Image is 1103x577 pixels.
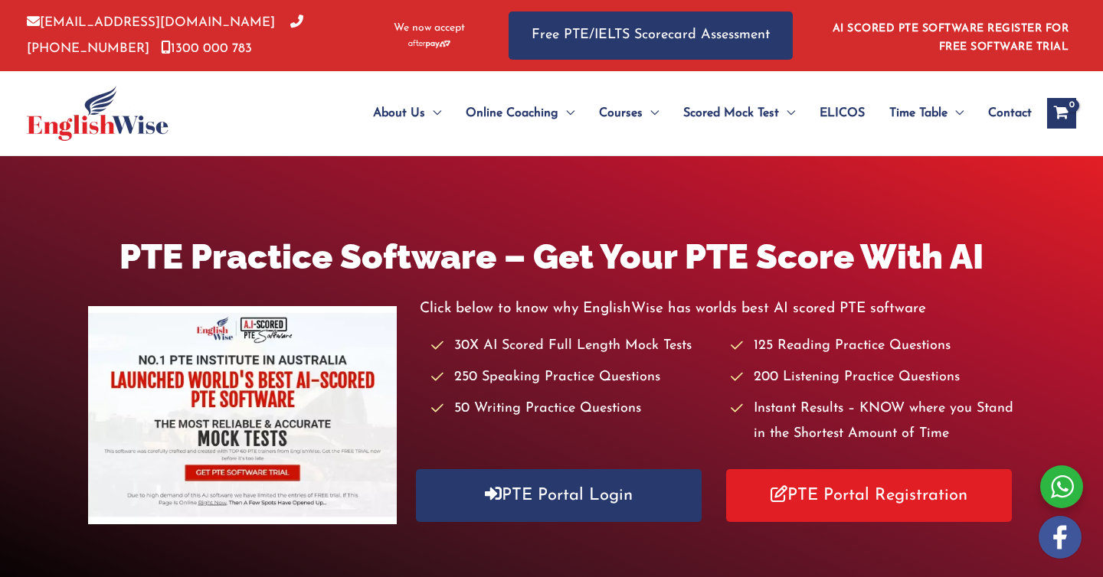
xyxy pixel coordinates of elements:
li: Instant Results – KNOW where you Stand in the Shortest Amount of Time [731,396,1015,448]
span: ELICOS [820,86,865,140]
img: Afterpay-Logo [408,40,450,48]
a: CoursesMenu Toggle [587,86,671,140]
li: 125 Reading Practice Questions [731,334,1015,359]
img: pte-institute-main [88,306,397,524]
span: Menu Toggle [558,86,574,140]
a: 1300 000 783 [161,42,252,55]
p: Click below to know why EnglishWise has worlds best AI scored PTE software [420,296,1014,321]
span: Time Table [889,86,948,140]
h1: PTE Practice Software – Get Your PTE Score With AI [88,233,1015,281]
span: Menu Toggle [948,86,964,140]
aside: Header Widget 1 [823,11,1076,60]
nav: Site Navigation: Main Menu [336,86,1032,140]
span: We now accept [394,21,465,36]
span: Menu Toggle [425,86,441,140]
span: Contact [988,86,1032,140]
li: 50 Writing Practice Questions [431,396,715,422]
span: Menu Toggle [643,86,659,140]
span: Menu Toggle [779,86,795,140]
img: cropped-ew-logo [27,86,169,141]
a: PTE Portal Login [416,469,702,522]
a: Online CoachingMenu Toggle [453,86,587,140]
li: 250 Speaking Practice Questions [431,365,715,390]
li: 200 Listening Practice Questions [731,365,1015,390]
span: Scored Mock Test [683,86,779,140]
a: Scored Mock TestMenu Toggle [671,86,807,140]
a: [PHONE_NUMBER] [27,16,303,54]
a: About UsMenu Toggle [361,86,453,140]
a: Free PTE/IELTS Scorecard Assessment [509,11,793,60]
li: 30X AI Scored Full Length Mock Tests [431,334,715,359]
a: ELICOS [807,86,877,140]
span: Online Coaching [466,86,558,140]
a: [EMAIL_ADDRESS][DOMAIN_NAME] [27,16,275,29]
span: Courses [599,86,643,140]
img: white-facebook.png [1039,516,1082,559]
a: PTE Portal Registration [726,469,1012,522]
a: AI SCORED PTE SOFTWARE REGISTER FOR FREE SOFTWARE TRIAL [833,23,1069,53]
a: View Shopping Cart, empty [1047,98,1076,129]
span: About Us [373,86,425,140]
a: Contact [976,86,1032,140]
a: Time TableMenu Toggle [877,86,976,140]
